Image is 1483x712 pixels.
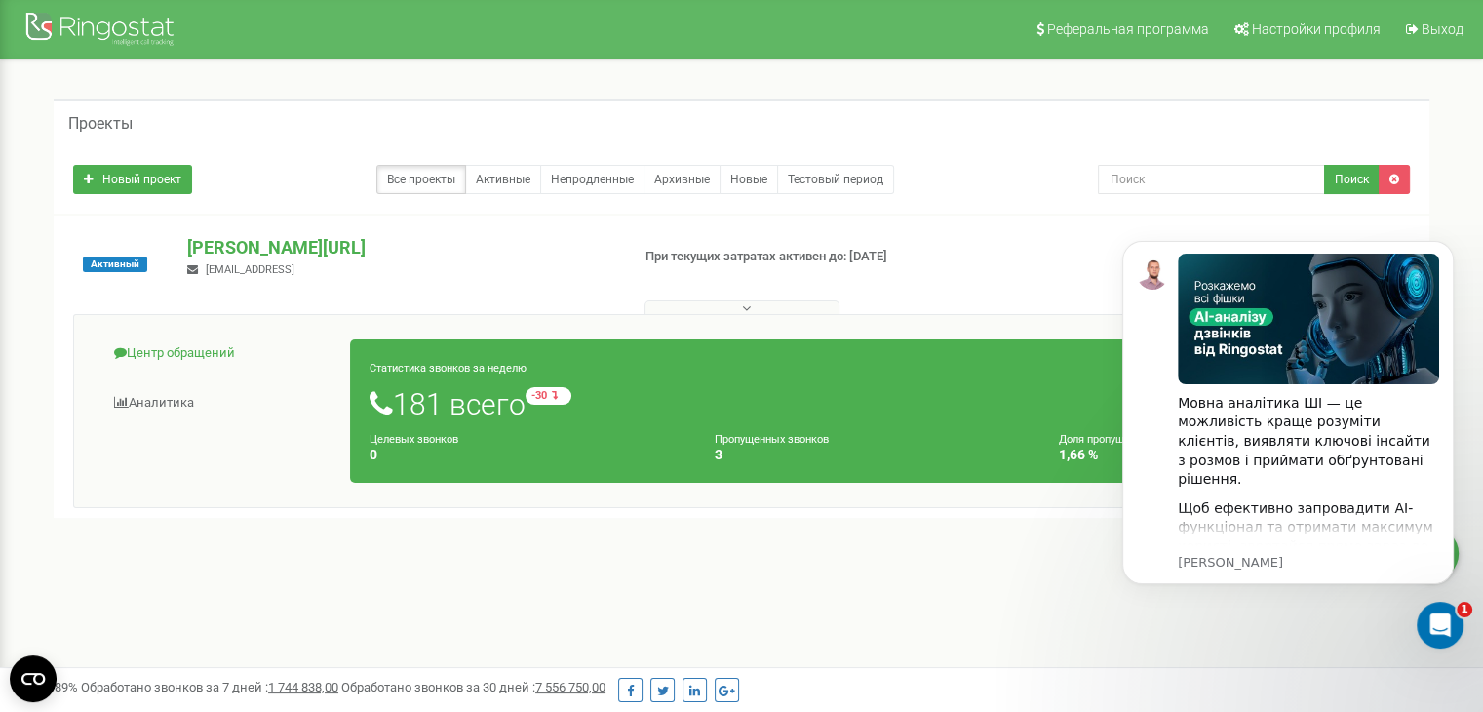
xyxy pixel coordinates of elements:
a: Новый проект [73,165,192,194]
span: Обработано звонков за 30 дней : [341,680,605,694]
u: 1 744 838,00 [268,680,338,694]
u: 7 556 750,00 [535,680,605,694]
span: Выход [1422,21,1463,37]
span: Активный [83,257,147,272]
a: Аналитика [89,379,351,427]
small: Статистика звонков за неделю [370,362,527,375]
input: Поиск [1098,165,1325,194]
a: Активные [465,165,541,194]
h4: 3 [715,448,1031,462]
span: 1 [1457,602,1472,617]
h4: 1,66 % [1059,448,1375,462]
a: Тестовый период [777,165,894,194]
a: Новые [720,165,778,194]
p: [PERSON_NAME][URL] [187,235,613,260]
h1: 181 всего [370,387,1375,420]
small: Пропущенных звонков [715,433,829,446]
iframe: Intercom notifications повідомлення [1093,212,1483,659]
a: Непродленные [540,165,644,194]
span: Реферальная программа [1047,21,1209,37]
button: Поиск [1324,165,1380,194]
small: -30 [526,387,571,405]
h4: 0 [370,448,685,462]
a: Все проекты [376,165,466,194]
a: Архивные [644,165,721,194]
span: Обработано звонков за 7 дней : [81,680,338,694]
span: Настройки профиля [1252,21,1381,37]
span: [EMAIL_ADDRESS] [206,263,294,276]
h5: Проекты [68,115,133,133]
button: Open CMP widget [10,655,57,702]
a: Центр обращений [89,330,351,377]
iframe: Intercom live chat [1417,602,1463,649]
small: Целевых звонков [370,433,458,446]
small: Доля пропущенных звонков [1059,433,1199,446]
p: При текущих затратах активен до: [DATE] [645,248,957,266]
